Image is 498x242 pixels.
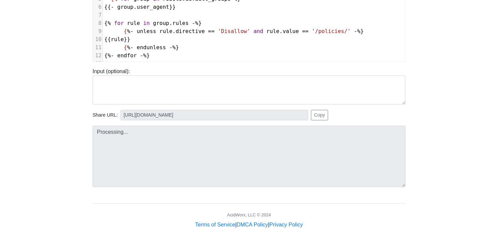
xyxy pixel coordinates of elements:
[124,28,127,34] span: {
[140,52,146,59] span: -%
[270,222,303,228] a: Privacy Policy
[159,28,173,34] span: rule
[176,28,205,34] span: directive
[127,28,133,34] span: %-
[137,44,166,51] span: endunless
[227,212,271,218] div: AcidWorx, LLC © 2024
[104,36,130,42] span: {{ }}
[93,52,103,60] div: 12
[104,44,179,51] span: }
[127,20,140,26] span: rule
[354,28,360,34] span: -%
[302,28,309,34] span: ==
[93,112,118,119] span: Share URL:
[172,20,188,26] span: rules
[93,11,103,19] div: 7
[104,52,150,59] span: { }
[137,4,169,10] span: user_agent
[143,20,150,26] span: in
[114,20,124,26] span: for
[195,221,303,229] div: | |
[93,60,103,68] div: 13
[111,36,124,42] span: rule
[108,20,111,26] span: %
[208,28,214,34] span: ==
[311,110,328,120] button: Copy
[283,28,299,34] span: value
[108,52,114,59] span: %-
[195,222,235,228] a: Terms of Service
[153,20,169,26] span: group
[87,67,411,104] div: Input (optional):
[93,27,103,35] div: 9
[104,20,202,26] span: { . }
[93,35,103,43] div: 10
[127,44,133,51] span: %-
[93,3,103,11] div: 6
[124,44,127,51] span: {
[93,43,103,52] div: 11
[192,20,198,26] span: -%
[104,28,364,34] span: . . }
[218,28,250,34] span: 'Disallow'
[111,4,114,10] span: -
[104,4,176,10] span: {{ . }}
[117,52,137,59] span: endfor
[120,110,308,120] input: No share available yet
[237,222,268,228] a: DMCA Policy
[169,44,176,51] span: -%
[266,28,280,34] span: rule
[93,19,103,27] div: 8
[312,28,351,34] span: '/policies/'
[253,28,263,34] span: and
[137,28,156,34] span: unless
[117,4,134,10] span: group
